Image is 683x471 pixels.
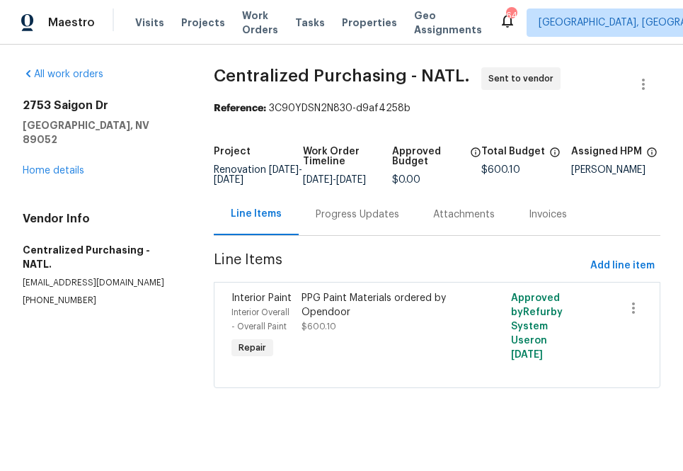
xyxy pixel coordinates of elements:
p: [PHONE_NUMBER] [23,295,180,307]
a: All work orders [23,69,103,79]
div: 3C90YDSN2N830-d9af4258b [214,101,660,115]
span: [DATE] [511,350,543,360]
span: Tasks [295,18,325,28]
div: Invoices [529,208,567,222]
span: Line Items [214,253,585,279]
span: Renovation [214,165,302,185]
h5: Centralized Purchasing - NATL. [23,243,180,271]
p: [EMAIL_ADDRESS][DOMAIN_NAME] [23,277,180,289]
span: The hpm assigned to this work order. [646,147,658,165]
span: Visits [135,16,164,30]
span: Sent to vendor [488,72,559,86]
span: $600.10 [481,165,520,175]
button: Add line item [585,253,660,279]
a: Home details [23,166,84,176]
span: [DATE] [269,165,299,175]
span: Add line item [590,257,655,275]
h4: Vendor Info [23,212,180,226]
span: Interior Overall - Overall Paint [231,308,289,331]
span: - [303,175,366,185]
h5: Assigned HPM [571,147,642,157]
h5: Approved Budget [392,147,466,166]
span: $0.00 [392,175,420,185]
div: Attachments [433,208,495,222]
div: Line Items [231,207,282,221]
div: [PERSON_NAME] [571,165,660,175]
b: Reference: [214,103,266,113]
span: Properties [342,16,397,30]
span: Interior Paint [231,293,292,303]
span: Maestro [48,16,95,30]
h5: [GEOGRAPHIC_DATA], NV 89052 [23,118,180,147]
span: The total cost of line items that have been proposed by Opendoor. This sum includes line items th... [549,147,561,165]
div: PPG Paint Materials ordered by Opendoor [302,291,468,319]
h2: 2753 Saigon Dr [23,98,180,113]
span: Projects [181,16,225,30]
span: - [214,165,302,185]
span: Geo Assignments [414,8,482,37]
span: Approved by Refurby System User on [511,293,563,360]
span: [DATE] [303,175,333,185]
span: Centralized Purchasing - NATL. [214,67,470,84]
span: The total cost of line items that have been approved by both Opendoor and the Trade Partner. This... [470,147,481,175]
div: Progress Updates [316,208,399,222]
h5: Total Budget [481,147,545,157]
span: [DATE] [214,175,243,185]
h5: Work Order Timeline [303,147,392,166]
span: Work Orders [242,8,278,37]
h5: Project [214,147,251,157]
span: $600.10 [302,322,336,331]
span: [DATE] [336,175,366,185]
span: Repair [233,341,272,355]
div: 642 [506,8,516,23]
